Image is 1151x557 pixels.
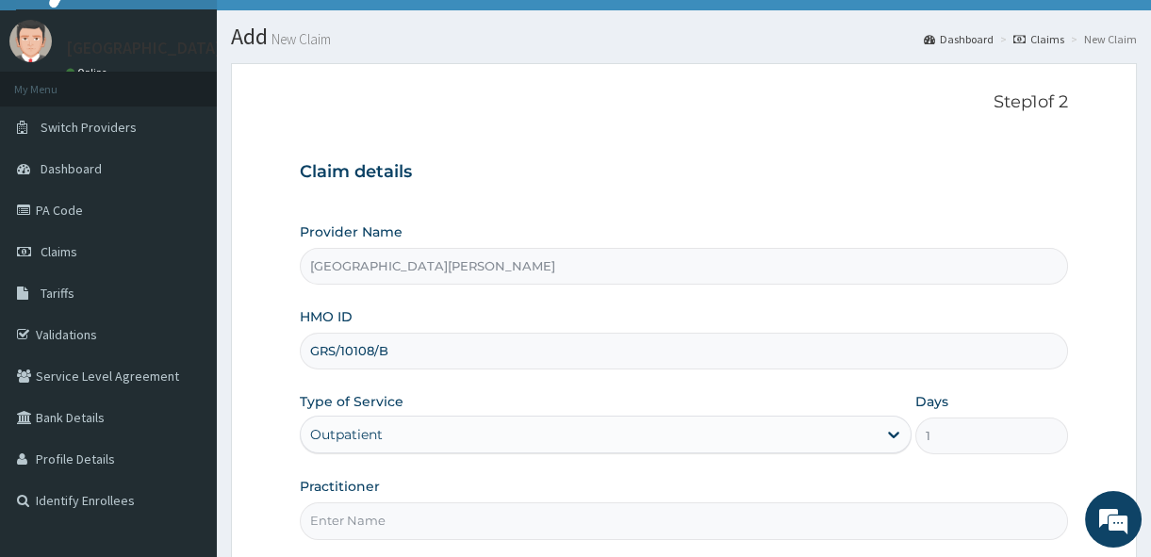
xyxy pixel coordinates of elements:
[66,66,111,79] a: Online
[300,162,1068,183] h3: Claim details
[924,31,994,47] a: Dashboard
[300,92,1068,113] p: Step 1 of 2
[9,363,359,429] textarea: Type your message and hit 'Enter'
[300,307,353,326] label: HMO ID
[1066,31,1137,47] li: New Claim
[41,285,74,302] span: Tariffs
[109,161,260,352] span: We're online!
[41,243,77,260] span: Claims
[66,40,345,57] p: [GEOGRAPHIC_DATA][PERSON_NAME]
[300,333,1068,369] input: Enter HMO ID
[268,32,331,46] small: New Claim
[231,25,1137,49] h1: Add
[300,502,1068,539] input: Enter Name
[41,119,137,136] span: Switch Providers
[309,9,354,55] div: Minimize live chat window
[300,477,380,496] label: Practitioner
[35,94,76,141] img: d_794563401_company_1708531726252_794563401
[9,20,52,62] img: User Image
[300,222,403,241] label: Provider Name
[300,392,403,411] label: Type of Service
[310,425,383,444] div: Outpatient
[98,106,317,130] div: Chat with us now
[41,160,102,177] span: Dashboard
[915,392,948,411] label: Days
[1013,31,1064,47] a: Claims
